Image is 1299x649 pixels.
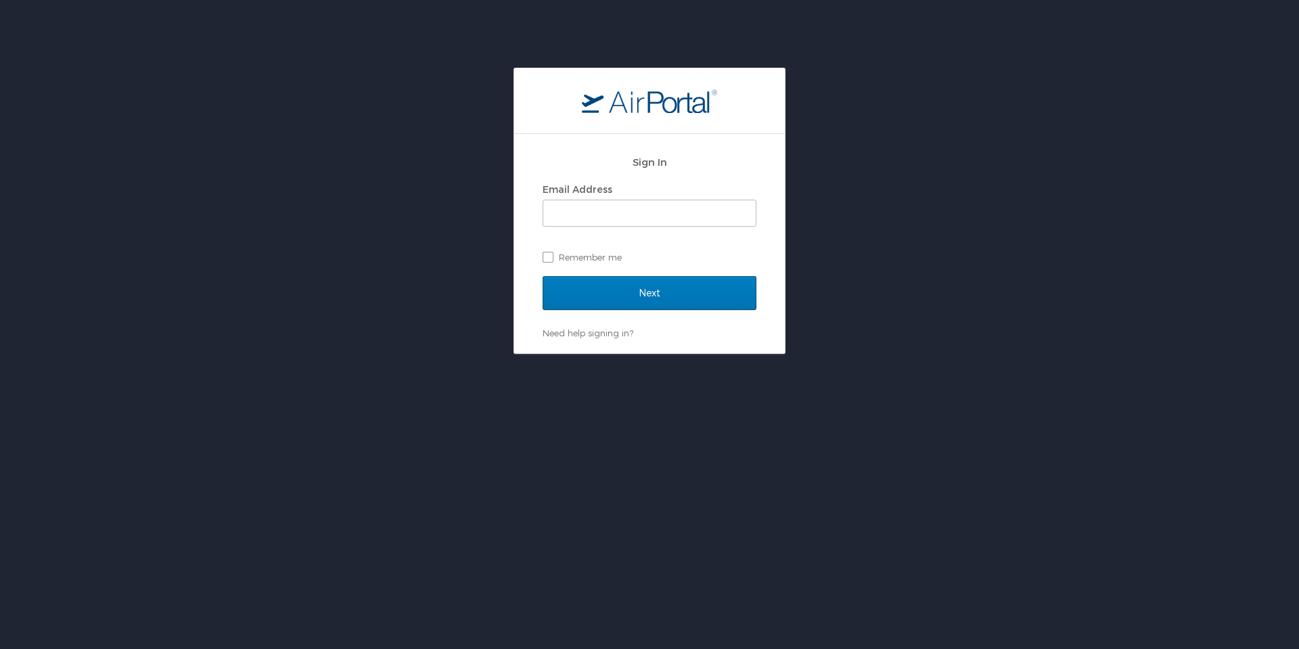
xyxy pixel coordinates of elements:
h2: Sign In [543,154,756,170]
a: Need help signing in? [543,328,633,338]
input: Next [543,276,756,310]
img: logo [582,89,717,113]
label: Remember me [543,247,756,267]
label: Email Address [543,183,612,195]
